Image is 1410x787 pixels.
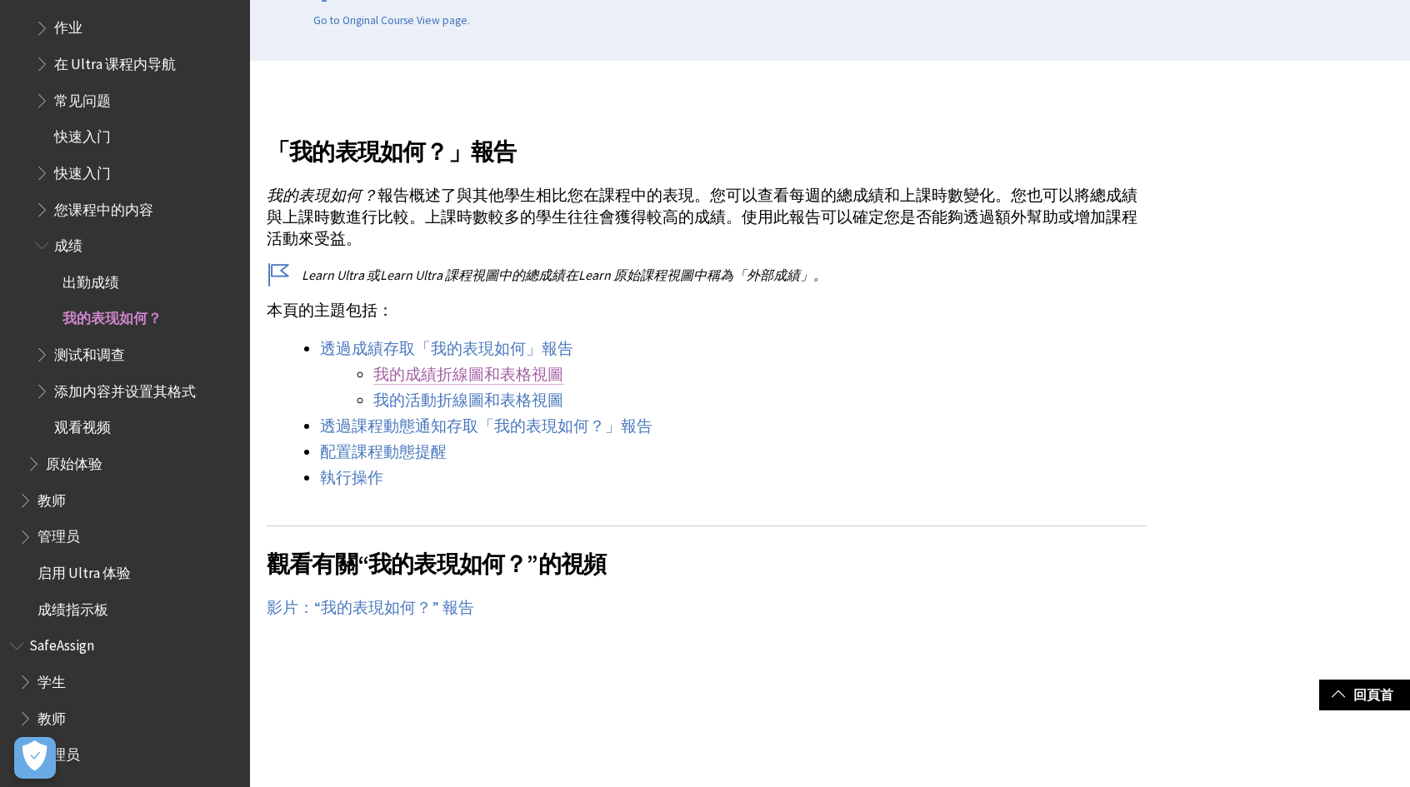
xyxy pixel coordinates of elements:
[373,391,563,411] a: 我的活動折線圖和表格視圖
[54,87,111,109] span: 常见问题
[267,301,393,320] font: 本頁的主題包括：
[267,598,314,617] font: 影片：
[373,365,563,385] a: 我的成績折線圖和表格視圖
[37,595,108,618] span: 成绩指示板
[54,414,111,436] span: 观看视频
[54,50,176,72] span: 在 Ultra 课程内导航
[320,442,447,462] a: 配置課程動態提醒
[313,13,470,28] a: Go to Original Course View page.
[320,416,652,436] a: 透過課程動態通知存取「我的表現如何？」報告
[14,737,56,779] button: Open Preferences
[37,486,66,509] span: 教师
[37,559,131,581] span: 启用 Ultra 体验
[320,339,573,358] font: 透過成績存取「我的表現如何」報告
[267,549,606,579] font: 觀看有關“我的表現如何？”的視頻
[320,416,652,436] font: 透過課程動態通知存取「我的表現如何？」報告
[37,668,66,690] span: 学生
[54,14,82,37] span: 作业
[267,186,377,205] font: 我的表現如何？
[29,632,94,655] span: SafeAssign
[373,391,563,410] font: 我的活動折線圖和表格視圖
[54,159,111,182] span: 快速入门
[54,122,111,145] span: 快速入门
[267,186,1137,248] font: 報告概述了與其他學生相比您在課程中的表現。您可以查看每週的總成績和上課時數變化。您也可以將總成績與上課時數進行比較。上課時數較多的學生往往會獲得較高的成績。使用此報告可以確定您是否能夠透過額外幫...
[46,450,102,472] span: 原始体验
[62,305,162,327] span: 我的表现如何？
[267,598,474,618] a: 影片：“我的表現如何？” 報告
[320,468,383,488] a: 執行操作
[54,377,196,400] span: 添加内容并设置其格式
[267,137,516,167] font: 「我的表現如何？」報告
[10,632,240,770] nav: Book outline for Blackboard SafeAssign
[1319,680,1410,710] a: 回頁首
[302,266,827,283] font: Learn Ultra 或Learn Ultra 課程視圖中的總成績在Learn 原始課程視圖中稱為「外部成績」。
[37,523,80,545] span: 管理员
[1353,686,1393,703] font: 回頁首
[313,13,470,27] font: Go to Original Course View page.
[62,268,119,291] span: 出勤成绩
[37,705,66,727] span: 教师
[320,468,383,487] font: 執行操作
[314,598,474,617] font: “我的表現如何？” 報告
[320,339,573,359] a: 透過成績存取「我的表現如何」報告
[373,365,563,384] font: 我的成績折線圖和表格視圖
[54,341,125,363] span: 测试和调查
[54,196,153,218] span: 您课程中的内容
[54,232,82,254] span: 成绩
[37,741,80,764] span: 管理员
